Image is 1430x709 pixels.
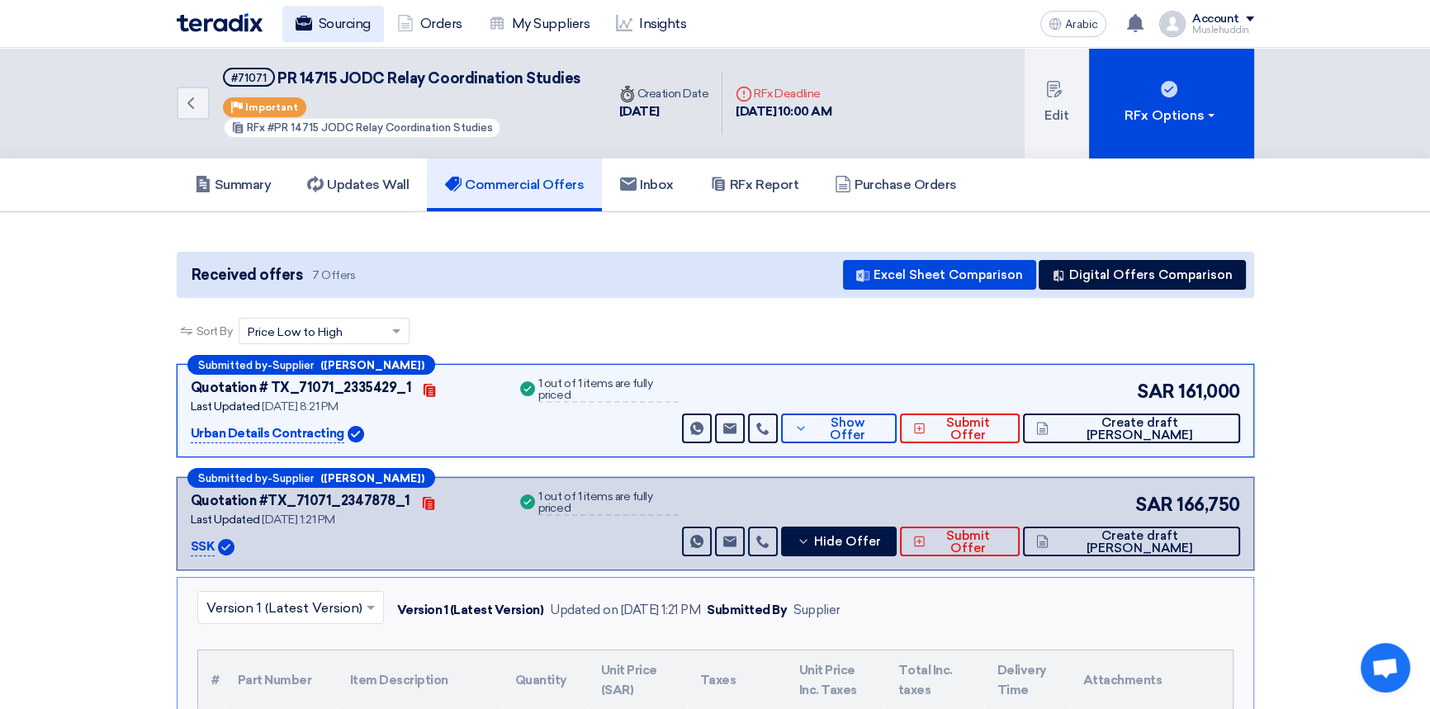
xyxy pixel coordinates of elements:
[218,539,234,555] img: Verified Account
[602,158,692,211] a: Inbox
[799,663,857,697] font: Unit Price Inc. Taxes
[814,534,881,549] font: Hide Offer
[1023,414,1239,443] button: Create draft [PERSON_NAME]
[289,158,427,211] a: Updates Wall
[312,268,355,282] font: 7 Offers
[223,68,586,88] h5: PR 14715 JODC Relay Coordination Studies
[1125,107,1205,123] font: RFx Options
[191,399,260,414] font: Last Updated
[1087,415,1193,442] font: Create draft [PERSON_NAME]
[946,415,990,442] font: Submit Offer
[177,13,263,32] img: Teradix logo
[736,104,831,119] font: [DATE] 10:00 AM
[262,513,334,527] font: [DATE] 1:21 PM
[619,104,660,119] font: [DATE]
[830,415,865,442] font: Show Offer
[1361,643,1410,692] div: Open chat
[192,266,303,284] font: Received offers
[272,359,314,371] font: Supplier
[320,472,424,484] font: ([PERSON_NAME])
[277,69,580,87] font: PR 14715 JODC Relay Coordination Studies
[946,528,990,555] font: Submit Offer
[1025,48,1089,158] button: Edit
[707,603,787,617] font: Submitted By
[262,399,338,414] font: [DATE] 8:21 PM
[177,158,290,211] a: Summary
[211,673,220,688] font: #
[754,87,820,101] font: RFx Deadline
[197,324,233,338] font: Sort By
[730,177,798,192] font: RFx Report
[268,359,272,371] font: -
[268,472,272,484] font: -
[1192,25,1249,35] font: Muslehuddin
[843,260,1036,290] button: Excel Sheet Comparison
[637,87,709,101] font: Creation Date
[603,6,699,42] a: Insights
[191,539,215,554] font: SSK
[640,177,674,192] font: Inbox
[1044,107,1069,123] font: Edit
[538,376,653,402] font: 1 out of 1 items are fully priced
[238,673,312,688] font: Part Number
[1177,494,1240,516] font: 166,750
[191,493,410,508] font: Quotation #TX_71071_2347878_1
[191,426,344,441] font: Urban Details Contracting
[476,6,603,42] a: My Suppliers
[245,102,298,113] font: Important
[997,663,1047,697] font: Delivery Time
[900,414,1020,443] button: Submit Offer
[268,121,493,134] font: #PR 14715 JODC Relay Coordination Studies
[793,603,840,617] font: Supplier
[512,16,590,31] font: My Suppliers
[350,673,448,688] font: Item Description
[231,72,267,84] font: #71071
[348,426,364,442] img: Verified Account
[1087,528,1193,555] font: Create draft [PERSON_NAME]
[397,603,544,617] font: Version 1 (Latest Version)
[1023,527,1239,556] button: Create draft [PERSON_NAME]
[198,472,268,484] font: Submitted by
[1065,17,1098,31] font: Arabic
[515,673,567,688] font: Quantity
[1083,673,1162,688] font: Attachments
[1137,380,1175,403] font: SAR
[1159,11,1186,37] img: profile_test.png
[320,359,424,371] font: ([PERSON_NAME])
[1135,494,1173,516] font: SAR
[898,663,953,697] font: Total Inc. taxes
[191,380,412,395] font: Quotation # TX_71071_2335429_1
[781,527,897,556] button: Hide Offer
[215,177,272,192] font: Summary
[700,673,736,688] font: Taxes
[817,158,975,211] a: Purchase Orders
[550,603,700,617] font: Updated on [DATE] 1:21 PM
[874,267,1023,282] font: Excel Sheet Comparison
[319,16,371,31] font: Sourcing
[247,121,265,134] font: RFx
[1039,260,1246,290] button: Digital Offers Comparison
[1069,267,1233,282] font: Digital Offers Comparison
[601,663,657,697] font: Unit Price (SAR)
[248,325,343,339] font: Price Low to High
[639,16,686,31] font: Insights
[692,158,817,211] a: RFx Report
[1089,48,1254,158] button: RFx Options
[1178,380,1240,403] font: 161,000
[198,359,268,371] font: Submitted by
[420,16,462,31] font: Orders
[427,158,602,211] a: Commercial Offers
[272,472,314,484] font: Supplier
[1192,12,1239,26] font: Account
[538,489,653,515] font: 1 out of 1 items are fully priced
[191,513,260,527] font: Last Updated
[282,6,384,42] a: Sourcing
[900,527,1020,556] button: Submit Offer
[781,414,897,443] button: Show Offer
[465,177,584,192] font: Commercial Offers
[327,177,409,192] font: Updates Wall
[1040,11,1106,37] button: Arabic
[855,177,957,192] font: Purchase Orders
[384,6,476,42] a: Orders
